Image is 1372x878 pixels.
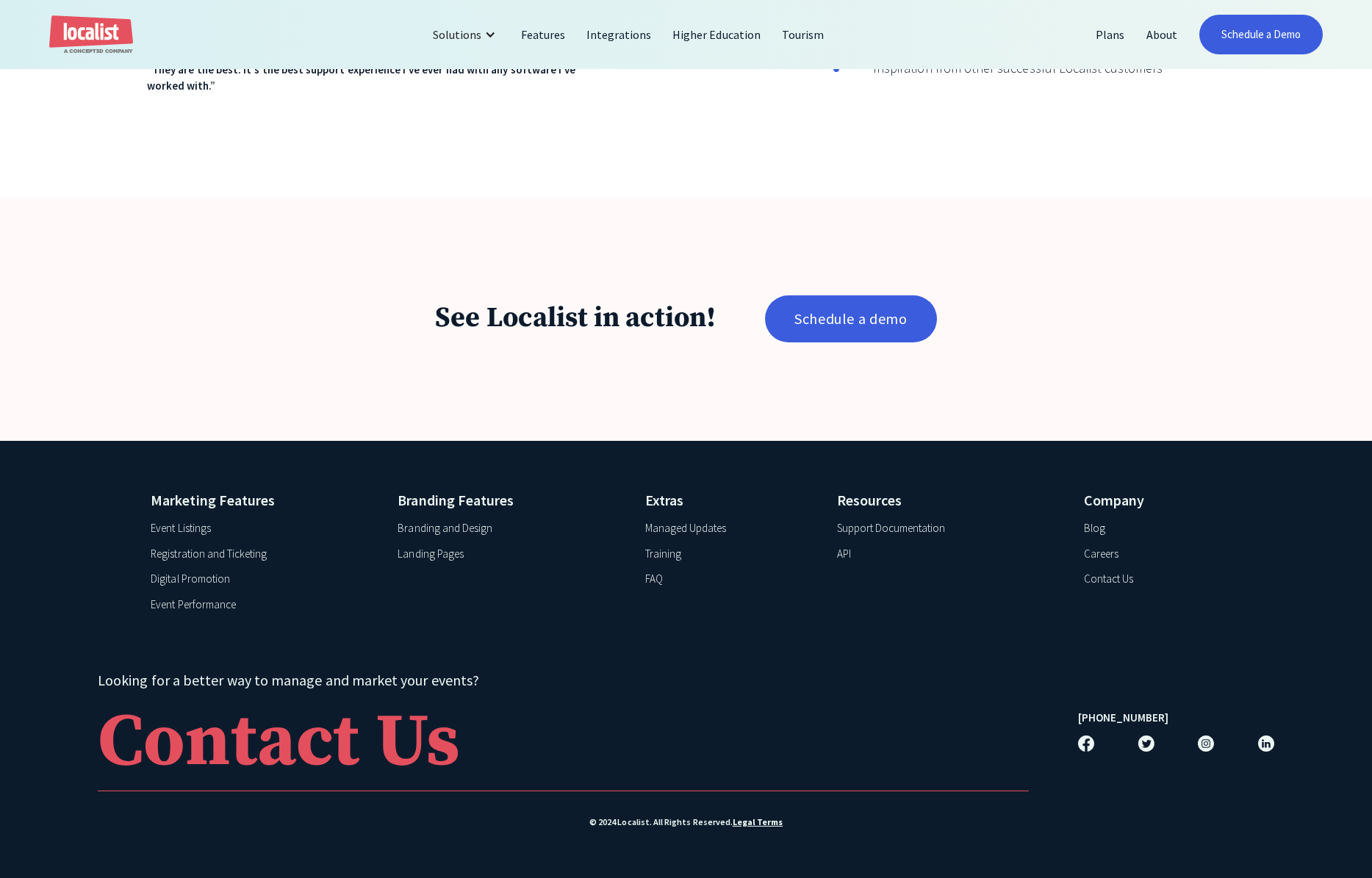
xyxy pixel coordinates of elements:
[645,546,681,563] a: Training
[511,17,576,52] a: Features
[49,15,133,54] a: home
[1084,520,1105,537] a: Blog
[147,62,588,95] div: “They are the best. It's the best support experience I've ever had with any software I've worked ...
[398,489,617,511] h4: Branding Features
[151,546,267,563] a: Registration and Ticketing
[151,489,370,511] h4: Marketing Features
[98,706,459,780] div: Contact Us
[765,295,936,342] a: Schedule a demo
[151,597,236,613] a: Event Performance
[733,816,783,829] a: Legal Terms
[433,26,481,43] div: Solutions
[151,520,210,537] a: Event Listings
[98,699,1029,791] a: Contact Us
[645,520,726,537] a: Managed Updates
[435,301,716,337] h1: See Localist in action!
[1084,546,1118,563] a: Careers
[645,571,663,588] a: FAQ
[576,17,662,52] a: Integrations
[1084,571,1133,588] a: Contact Us
[422,17,511,52] div: Solutions
[662,17,772,52] a: Higher Education
[837,489,1057,511] h4: Resources
[98,816,1274,829] div: © 2024 Localist. All Rights Reserved.
[837,546,851,563] a: API
[837,520,946,537] a: Support Documentation
[398,546,463,563] a: Landing Pages
[772,17,835,52] a: Tourism
[1085,17,1135,52] a: Plans
[1078,710,1168,727] a: [PHONE_NUMBER]
[98,669,1029,691] h4: Looking for a better way to manage and market your events?
[398,520,492,537] a: Branding and Design
[1199,15,1323,54] a: Schedule a Demo
[1084,489,1221,511] h4: Company
[151,571,230,588] a: Digital Promotion
[1136,17,1188,52] a: About
[645,489,810,511] h4: Extras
